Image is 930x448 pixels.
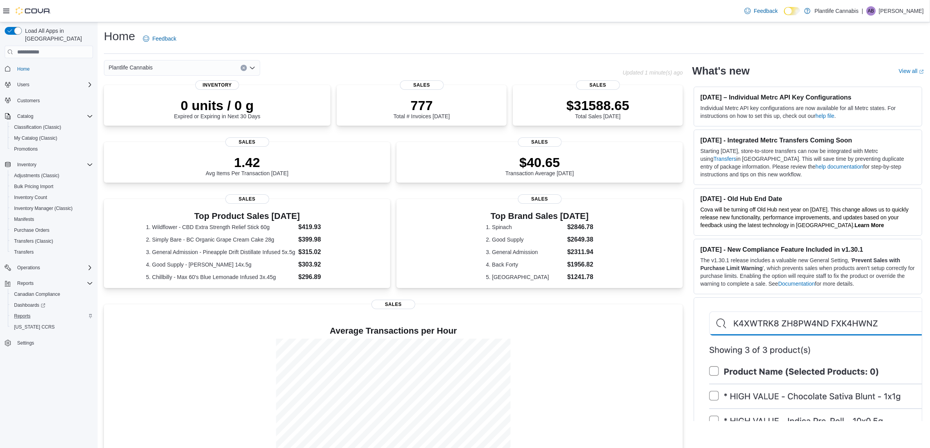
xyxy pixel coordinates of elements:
[14,291,60,297] span: Canadian Compliance
[17,265,40,271] span: Operations
[140,31,179,46] a: Feedback
[8,170,96,181] button: Adjustments (Classic)
[11,236,93,246] span: Transfers (Classic)
[8,203,96,214] button: Inventory Manager (Classic)
[14,160,93,169] span: Inventory
[14,64,93,73] span: Home
[486,273,564,281] dt: 5. [GEOGRAPHIC_DATA]
[11,311,34,321] a: Reports
[8,192,96,203] button: Inventory Count
[225,194,269,204] span: Sales
[919,69,924,74] svg: External link
[8,247,96,258] button: Transfers
[146,223,295,231] dt: 1. Wildflower - CBD Extra Strength Relief Stick 60g
[298,272,348,282] dd: $296.89
[14,279,37,288] button: Reports
[393,98,450,119] div: Total # Invoices [DATE]
[16,7,51,15] img: Cova
[8,311,96,322] button: Reports
[700,245,916,253] h3: [DATE] - New Compliance Feature Included in v1.30.1
[241,65,247,71] button: Clear input
[14,205,73,212] span: Inventory Manager (Classic)
[14,338,93,348] span: Settings
[8,214,96,225] button: Manifests
[225,137,269,147] span: Sales
[17,82,29,88] span: Users
[14,238,53,244] span: Transfers (Classic)
[11,144,41,154] a: Promotions
[692,65,750,77] h2: What's new
[700,256,916,288] p: The v1.30.1 release includes a valuable new General Setting, ' ', which prevents sales when produ...
[700,195,916,203] h3: [DATE] - Old Hub End Date
[567,222,593,232] dd: $2846.78
[866,6,876,16] div: Aran Bhagrath
[14,263,93,272] span: Operations
[8,300,96,311] a: Dashboards
[868,6,874,16] span: AB
[14,216,34,222] span: Manifests
[11,204,93,213] span: Inventory Manager (Classic)
[14,96,43,105] a: Customers
[104,28,135,44] h1: Home
[11,133,61,143] a: My Catalog (Classic)
[109,63,153,72] span: Plantlife Cannabis
[11,182,57,191] a: Bulk Pricing Import
[14,194,47,201] span: Inventory Count
[14,146,38,152] span: Promotions
[11,171,62,180] a: Adjustments (Classic)
[14,279,93,288] span: Reports
[14,64,33,74] a: Home
[518,137,562,147] span: Sales
[2,95,96,106] button: Customers
[14,172,59,179] span: Adjustments (Classic)
[700,147,916,178] p: Starting [DATE], store-to-store transfers can now be integrated with Metrc using in [GEOGRAPHIC_D...
[14,135,57,141] span: My Catalog (Classic)
[11,311,93,321] span: Reports
[11,123,64,132] a: Classification (Classic)
[8,144,96,155] button: Promotions
[816,164,863,170] a: help documentation
[14,80,93,89] span: Users
[623,69,683,76] p: Updated 1 minute(s) ago
[2,63,96,74] button: Home
[814,6,859,16] p: Plantlife Cannabis
[855,222,884,228] strong: Learn More
[567,235,593,244] dd: $2649.38
[754,7,778,15] span: Feedback
[2,262,96,273] button: Operations
[11,123,93,132] span: Classification (Classic)
[14,96,93,105] span: Customers
[206,155,289,170] p: 1.42
[486,248,564,256] dt: 3. General Admission
[11,204,76,213] a: Inventory Manager (Classic)
[567,272,593,282] dd: $1241.78
[11,215,37,224] a: Manifests
[741,3,781,19] a: Feedback
[700,136,916,144] h3: [DATE] - Integrated Metrc Transfers Coming Soon
[393,98,450,113] p: 777
[22,27,93,43] span: Load All Apps in [GEOGRAPHIC_DATA]
[14,227,50,233] span: Purchase Orders
[298,247,348,257] dd: $315.02
[11,322,58,332] a: [US_STATE] CCRS
[2,337,96,348] button: Settings
[146,212,348,221] h3: Top Product Sales [DATE]
[14,160,39,169] button: Inventory
[778,281,815,287] a: Documentation
[14,324,55,330] span: [US_STATE] CCRS
[14,302,45,308] span: Dashboards
[174,98,261,113] p: 0 units / 0 g
[14,80,32,89] button: Users
[17,98,40,104] span: Customers
[14,263,43,272] button: Operations
[8,236,96,247] button: Transfers (Classic)
[11,290,63,299] a: Canadian Compliance
[11,226,93,235] span: Purchase Orders
[784,7,800,15] input: Dark Mode
[8,133,96,144] button: My Catalog (Classic)
[400,80,444,90] span: Sales
[505,155,574,176] div: Transaction Average [DATE]
[8,181,96,192] button: Bulk Pricing Import
[298,260,348,269] dd: $303.92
